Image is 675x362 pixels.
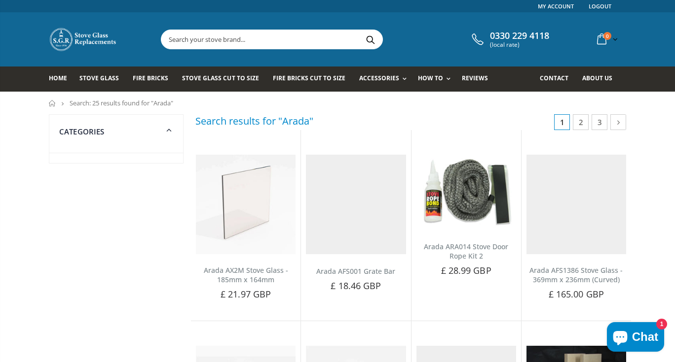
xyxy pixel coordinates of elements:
a: Reviews [462,66,495,92]
a: Home [49,66,75,92]
span: £ 28.99 GBP [441,264,491,276]
span: Categories [59,127,105,136]
a: Accessories [359,66,412,92]
a: Arada AFS1386 Stove Glass - 369mm x 236mm (Curved) [529,265,623,284]
span: Search: 25 results found for "Arada" [70,99,173,107]
span: 1 [554,114,570,130]
a: 2 [573,114,589,130]
a: 3 [592,114,607,130]
span: 0 [603,32,611,40]
img: Aarrow Acorn 4 New Model Stove Glass [196,155,296,254]
a: Arada AFS001 Grate Bar [316,266,395,276]
span: About us [582,74,612,82]
a: Stove Glass Cut To Size [182,66,266,92]
a: Fire Bricks Cut To Size [273,66,353,92]
a: 0 [593,30,620,49]
a: Arada ARA014 Stove Door Rope Kit 2 [424,242,508,261]
a: Stove Glass [79,66,126,92]
a: Contact [540,66,576,92]
span: Fire Bricks Cut To Size [273,74,345,82]
span: Fire Bricks [133,74,168,82]
span: Home [49,74,67,82]
span: 0330 229 4118 [490,31,549,41]
h3: Search results for "Arada" [195,114,313,128]
span: Stove Glass [79,74,119,82]
a: About us [582,66,620,92]
a: Home [49,100,56,106]
a: Arada AX2M Stove Glass - 185mm x 164mm [204,265,288,284]
img: Arada ARA014 Stove Door Rope Kit 2 [416,155,516,231]
a: How To [418,66,455,92]
span: Reviews [462,74,488,82]
span: Contact [540,74,568,82]
img: Stove Glass Replacement [49,27,118,52]
span: Stove Glass Cut To Size [182,74,259,82]
span: £ 165.00 GBP [549,288,604,300]
a: 0330 229 4118 (local rate) [469,31,549,48]
button: Search [359,30,381,49]
span: £ 21.97 GBP [221,288,271,300]
a: Fire Bricks [133,66,176,92]
span: Accessories [359,74,399,82]
span: £ 18.46 GBP [331,280,381,292]
span: (local rate) [490,41,549,48]
inbox-online-store-chat: Shopify online store chat [604,322,667,354]
span: How To [418,74,443,82]
input: Search your stove brand... [161,30,493,49]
